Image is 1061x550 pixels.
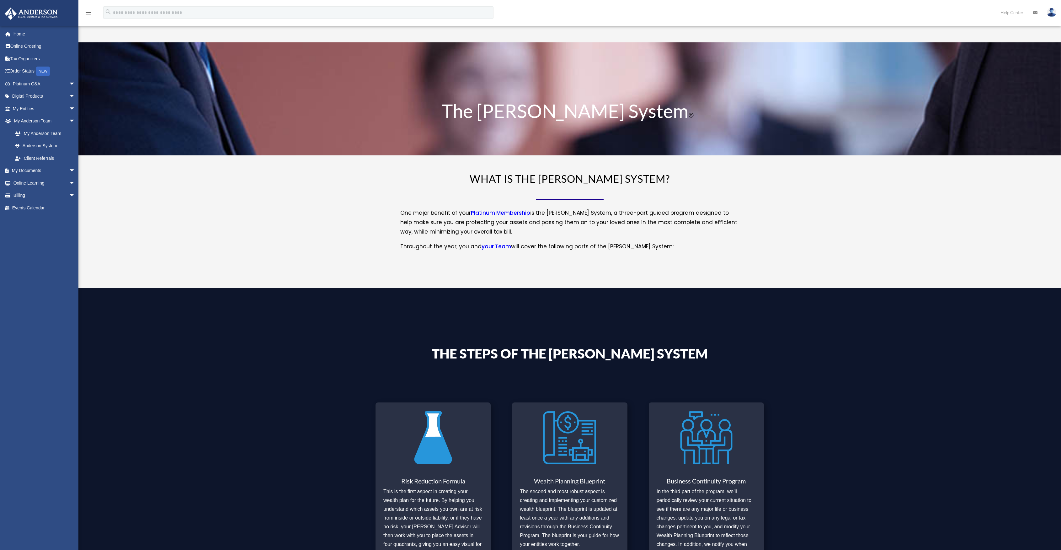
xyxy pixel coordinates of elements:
[4,40,85,53] a: Online Ordering
[400,208,739,242] p: One major benefit of your is the [PERSON_NAME] System, a three-part guided program designed to he...
[4,52,85,65] a: Tax Organizers
[482,243,511,253] a: your Team
[9,152,85,164] a: Client Referrals
[383,478,483,487] h3: Risk Reduction Formula
[4,102,85,115] a: My Entitiesarrow_drop_down
[69,78,82,90] span: arrow_drop_down
[4,90,85,103] a: Digital Productsarrow_drop_down
[69,189,82,202] span: arrow_drop_down
[69,102,82,115] span: arrow_drop_down
[407,407,460,468] img: Risk Reduction Formula
[4,177,85,189] a: Online Learningarrow_drop_down
[9,127,85,140] a: My Anderson Team
[4,78,85,90] a: Platinum Q&Aarrow_drop_down
[69,177,82,190] span: arrow_drop_down
[657,478,756,487] h3: Business Continuity Program
[400,242,739,251] p: Throughout the year, you and will cover the following parts of the [PERSON_NAME] System:
[1047,8,1056,17] img: User Pic
[69,164,82,177] span: arrow_drop_down
[85,9,92,16] i: menu
[105,8,112,15] i: search
[471,209,530,220] a: Platinum Membership
[69,115,82,128] span: arrow_drop_down
[520,478,619,487] h3: Wealth Planning Blueprint
[4,65,85,78] a: Order StatusNEW
[4,115,85,127] a: My Anderson Teamarrow_drop_down
[4,189,85,202] a: Billingarrow_drop_down
[85,11,92,16] a: menu
[4,28,85,40] a: Home
[36,67,50,76] div: NEW
[680,407,733,468] img: Business Continuity Program
[400,347,739,363] h4: The Steps of the [PERSON_NAME] System
[4,164,85,177] a: My Documentsarrow_drop_down
[4,202,85,214] a: Events Calendar
[9,140,82,152] a: Anderson System
[543,407,596,468] img: Wealth Planning Blueprint
[3,8,60,20] img: Anderson Advisors Platinum Portal
[400,101,739,123] h1: The [PERSON_NAME] System
[520,487,619,549] p: The second and most robust aspect is creating and implementing your customized wealth blueprint. ...
[69,90,82,103] span: arrow_drop_down
[470,172,670,185] span: WHAT IS THE [PERSON_NAME] SYSTEM?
